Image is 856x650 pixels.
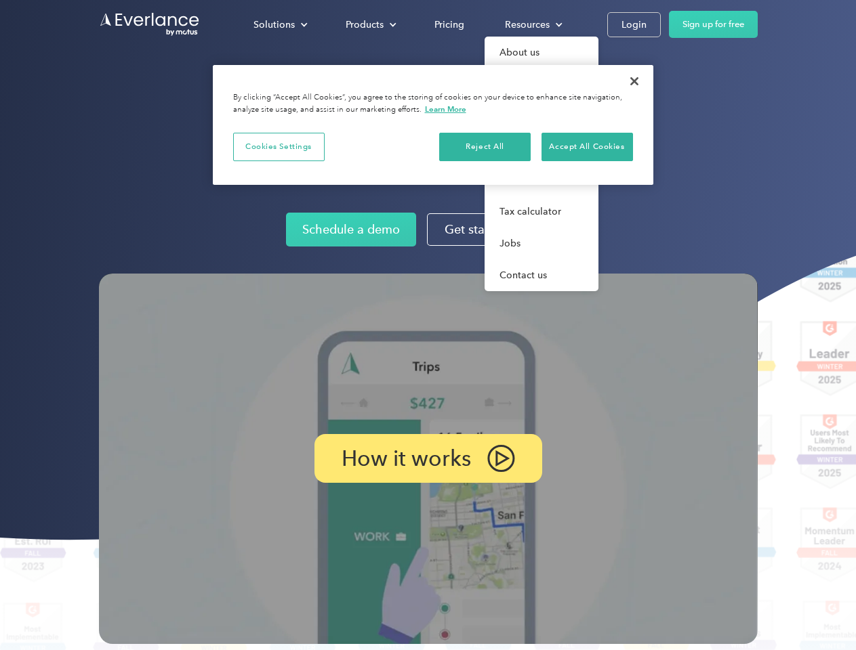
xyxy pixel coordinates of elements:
button: Close [619,66,649,96]
button: Accept All Cookies [542,133,633,161]
a: Schedule a demo [286,213,416,246]
a: Tax calculator [485,196,598,227]
div: By clicking “Accept All Cookies”, you agree to the storing of cookies on your device to enhance s... [233,92,633,116]
a: Login [607,12,661,37]
div: Solutions [240,13,319,37]
div: Privacy [213,65,653,185]
p: How it works [342,450,471,467]
a: Sign up for free [669,11,758,38]
div: Resources [505,16,550,33]
div: Login [621,16,647,33]
nav: Resources [485,37,598,291]
a: Pricing [421,13,478,37]
button: Reject All [439,133,531,161]
a: Contact us [485,259,598,291]
a: About us [485,37,598,68]
button: Cookies Settings [233,133,325,161]
div: Solutions [253,16,295,33]
div: Cookie banner [213,65,653,185]
input: Submit [100,81,168,109]
a: More information about your privacy, opens in a new tab [425,104,466,114]
div: Products [346,16,384,33]
div: Resources [491,13,573,37]
a: Go to homepage [99,12,201,37]
a: Get started for free [427,213,570,246]
div: Products [332,13,407,37]
div: Pricing [434,16,464,33]
a: Jobs [485,227,598,259]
